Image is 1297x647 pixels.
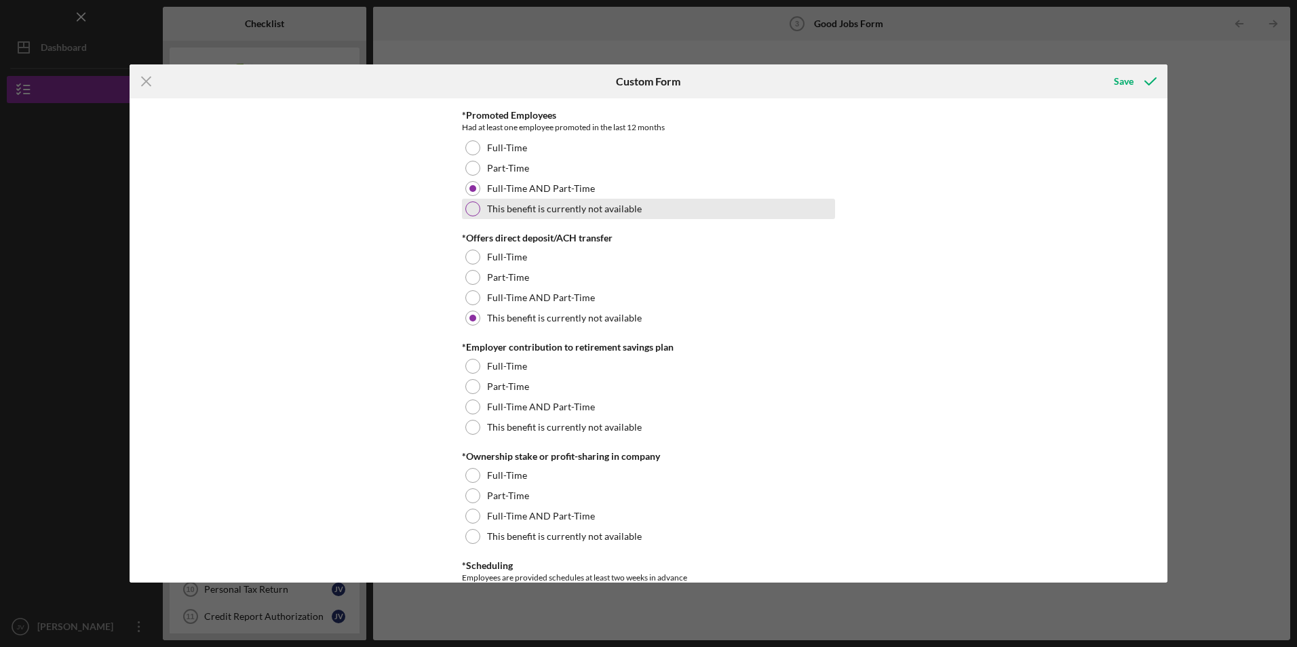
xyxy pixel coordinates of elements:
[462,233,835,243] div: *Offers direct deposit/ACH transfer
[487,422,642,433] label: This benefit is currently not available
[487,531,642,542] label: This benefit is currently not available
[487,401,595,412] label: Full-Time AND Part-Time
[462,560,835,571] div: *Scheduling
[462,451,835,462] div: *Ownership stake or profit-sharing in company
[462,571,835,585] div: Employees are provided schedules at least two weeks in advance
[462,110,835,121] div: *Promoted Employees
[487,313,642,323] label: This benefit is currently not available
[487,183,595,194] label: Full-Time AND Part-Time
[487,203,642,214] label: This benefit is currently not available
[616,75,680,87] h6: Custom Form
[487,142,527,153] label: Full-Time
[462,121,835,134] div: Had at least one employee promoted in the last 12 months
[462,342,835,353] div: *Employer contribution to retirement savings plan
[1100,68,1167,95] button: Save
[487,163,529,174] label: Part-Time
[487,511,595,522] label: Full-Time AND Part-Time
[487,490,529,501] label: Part-Time
[487,381,529,392] label: Part-Time
[487,252,527,262] label: Full-Time
[487,292,595,303] label: Full-Time AND Part-Time
[1114,68,1134,95] div: Save
[487,272,529,283] label: Part-Time
[487,361,527,372] label: Full-Time
[487,470,527,481] label: Full-Time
